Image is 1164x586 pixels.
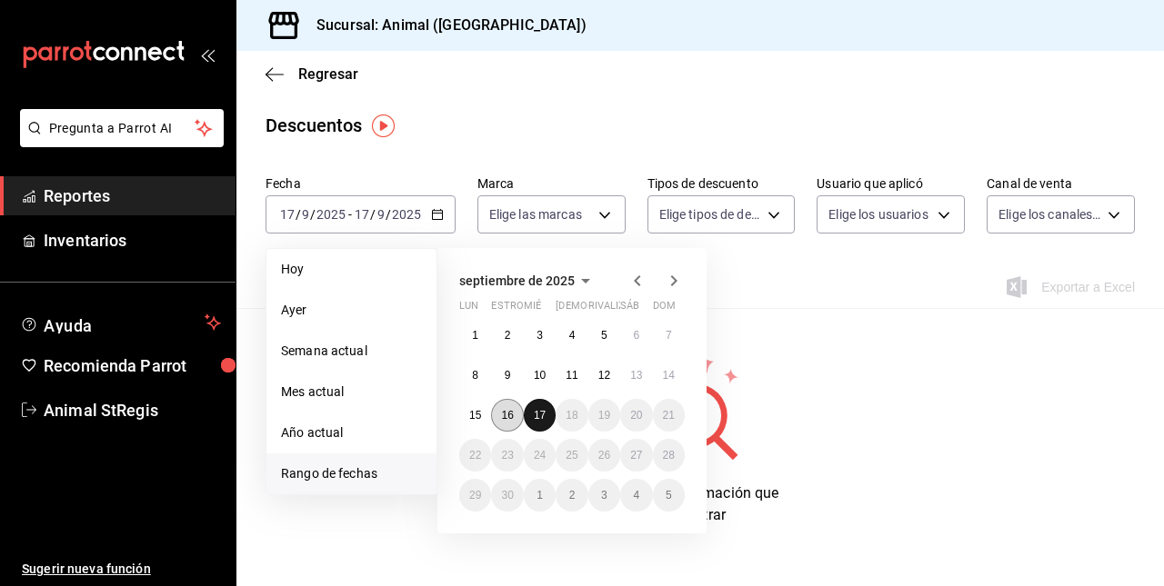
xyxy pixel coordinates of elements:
abbr: 1 de septiembre de 2025 [472,329,478,342]
font: Sugerir nueva función [22,561,151,576]
button: 28 de septiembre de 2025 [653,439,685,472]
button: 1 de octubre de 2025 [524,479,556,512]
button: 3 de octubre de 2025 [588,479,620,512]
button: 22 de septiembre de 2025 [459,439,491,472]
span: Rango de fechas [281,464,422,483]
abbr: jueves [556,300,663,319]
button: 17 de septiembre de 2025 [524,399,556,432]
abbr: 5 de octubre de 2025 [666,489,672,502]
abbr: 14 de septiembre de 2025 [663,369,675,382]
h3: Sucursal: Animal ([GEOGRAPHIC_DATA]) [302,15,587,36]
input: -- [376,207,386,222]
abbr: viernes [588,300,638,319]
button: 7 de septiembre de 2025 [653,319,685,352]
button: 5 de septiembre de 2025 [588,319,620,352]
button: 14 de septiembre de 2025 [653,359,685,392]
span: Elige tipos de descuento [659,205,762,223]
abbr: 26 de septiembre de 2025 [598,449,610,462]
abbr: 25 de septiembre de 2025 [566,449,577,462]
abbr: martes [491,300,548,319]
button: 20 de septiembre de 2025 [620,399,652,432]
button: 23 de septiembre de 2025 [491,439,523,472]
abbr: 12 de septiembre de 2025 [598,369,610,382]
button: 5 de octubre de 2025 [653,479,685,512]
abbr: 13 de septiembre de 2025 [630,369,642,382]
abbr: sábado [620,300,639,319]
button: 16 de septiembre de 2025 [491,399,523,432]
button: 18 de septiembre de 2025 [556,399,587,432]
abbr: 3 de octubre de 2025 [601,489,607,502]
abbr: 23 de septiembre de 2025 [501,449,513,462]
button: 26 de septiembre de 2025 [588,439,620,472]
abbr: 18 de septiembre de 2025 [566,409,577,422]
input: -- [301,207,310,222]
abbr: 2 de septiembre de 2025 [505,329,511,342]
abbr: 4 de octubre de 2025 [633,489,639,502]
abbr: 30 de septiembre de 2025 [501,489,513,502]
button: 21 de septiembre de 2025 [653,399,685,432]
button: 19 de septiembre de 2025 [588,399,620,432]
input: ---- [391,207,422,222]
abbr: 1 de octubre de 2025 [537,489,543,502]
abbr: 16 de septiembre de 2025 [501,409,513,422]
button: 2 de septiembre de 2025 [491,319,523,352]
abbr: 22 de septiembre de 2025 [469,449,481,462]
abbr: 6 de septiembre de 2025 [633,329,639,342]
button: 6 de septiembre de 2025 [620,319,652,352]
button: 25 de septiembre de 2025 [556,439,587,472]
button: 11 de septiembre de 2025 [556,359,587,392]
font: Reportes [44,186,110,205]
button: open_drawer_menu [200,47,215,62]
span: Hoy [281,260,422,279]
label: Usuario que aplicó [817,177,965,190]
button: 9 de septiembre de 2025 [491,359,523,392]
button: 2 de octubre de 2025 [556,479,587,512]
abbr: 11 de septiembre de 2025 [566,369,577,382]
button: Marcador de información sobre herramientas [372,114,395,137]
button: 10 de septiembre de 2025 [524,359,556,392]
span: Elige los usuarios [828,205,928,223]
span: Mes actual [281,382,422,402]
button: 4 de septiembre de 2025 [556,319,587,352]
abbr: 2 de octubre de 2025 [569,489,576,502]
abbr: domingo [653,300,676,319]
button: 29 de septiembre de 2025 [459,479,491,512]
abbr: 29 de septiembre de 2025 [469,489,481,502]
button: Regresar [266,65,358,83]
button: 3 de septiembre de 2025 [524,319,556,352]
abbr: 27 de septiembre de 2025 [630,449,642,462]
span: Pregunta a Parrot AI [49,119,196,138]
button: Pregunta a Parrot AI [20,109,224,147]
input: -- [354,207,370,222]
button: 1 de septiembre de 2025 [459,319,491,352]
font: Animal StRegis [44,401,158,420]
button: 27 de septiembre de 2025 [620,439,652,472]
abbr: 5 de septiembre de 2025 [601,329,607,342]
abbr: 20 de septiembre de 2025 [630,409,642,422]
label: Canal de venta [987,177,1135,190]
abbr: 8 de septiembre de 2025 [472,369,478,382]
abbr: miércoles [524,300,541,319]
button: 8 de septiembre de 2025 [459,359,491,392]
button: 30 de septiembre de 2025 [491,479,523,512]
button: septiembre de 2025 [459,270,597,292]
font: Inventarios [44,231,126,250]
button: 4 de octubre de 2025 [620,479,652,512]
font: Recomienda Parrot [44,356,186,375]
span: septiembre de 2025 [459,273,575,288]
abbr: 24 de septiembre de 2025 [534,449,546,462]
div: Descuentos [266,112,362,139]
abbr: 21 de septiembre de 2025 [663,409,675,422]
span: - [348,207,352,222]
span: / [386,207,391,222]
span: Regresar [298,65,358,83]
abbr: 9 de septiembre de 2025 [505,369,511,382]
span: / [370,207,376,222]
span: / [310,207,316,222]
abbr: 15 de septiembre de 2025 [469,409,481,422]
span: Elige los canales de venta [998,205,1101,223]
label: Tipos de descuento [647,177,796,190]
abbr: 28 de septiembre de 2025 [663,449,675,462]
input: -- [279,207,296,222]
button: 24 de septiembre de 2025 [524,439,556,472]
